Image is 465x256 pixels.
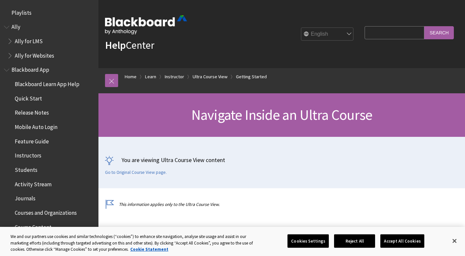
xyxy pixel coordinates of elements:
[424,26,454,39] input: Search
[15,179,52,188] span: Activity Stream
[11,22,20,30] span: Ally
[15,79,79,87] span: Blackboard Learn App Help
[105,227,361,235] p: On this page, learn about:
[4,7,95,18] nav: Book outline for Playlists
[105,39,126,52] strong: Help
[105,170,167,175] a: Go to Original Course View page.
[105,201,361,208] p: This information applies only to the Ultra Course View.
[11,7,32,16] span: Playlists
[15,222,52,230] span: Course Content
[15,207,77,216] span: Courses and Organizations
[4,22,95,61] nav: Book outline for Anthology Ally Help
[287,234,329,248] button: Cookies Settings
[193,73,227,81] a: Ultra Course View
[105,156,458,164] p: You are viewing Ultra Course View content
[11,233,256,253] div: We and our partners use cookies and similar technologies (“cookies”) to enhance site navigation, ...
[334,234,375,248] button: Reject All
[15,121,57,130] span: Mobile Auto Login
[301,28,354,41] select: Site Language Selector
[15,93,42,102] span: Quick Start
[15,107,49,116] span: Release Notes
[145,73,156,81] a: Learn
[105,39,154,52] a: HelpCenter
[11,64,49,73] span: Blackboard App
[105,15,187,34] img: Blackboard by Anthology
[15,193,35,202] span: Journals
[165,73,184,81] a: Instructor
[15,50,54,59] span: Ally for Websites
[15,164,37,173] span: Students
[15,36,43,45] span: Ally for LMS
[130,247,168,252] a: More information about your privacy, opens in a new tab
[236,73,267,81] a: Getting Started
[191,106,372,124] span: Navigate Inside an Ultra Course
[125,73,137,81] a: Home
[380,234,424,248] button: Accept All Cookies
[15,150,41,159] span: Instructors
[15,136,49,145] span: Feature Guide
[447,234,462,248] button: Close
